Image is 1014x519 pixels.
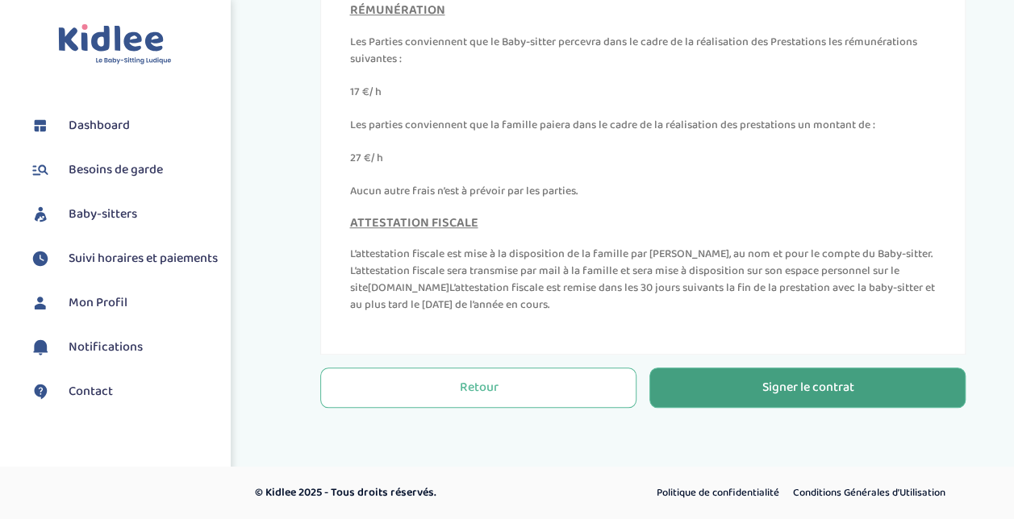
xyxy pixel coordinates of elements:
img: profil.svg [28,291,52,315]
a: Notifications [28,335,218,359]
a: Suivi horaires et paiements [28,247,218,271]
p: 27 €/ h [349,150,937,167]
img: contact.svg [28,380,52,404]
a: Baby-sitters [28,202,218,226]
img: dashboard.svg [28,114,52,138]
img: besoin.svg [28,158,52,182]
span: Mon Profil [69,293,127,313]
p: Les Parties conviennent que le Baby-sitter percevra dans le cadre de la réalisation des Prestatio... [349,34,937,68]
a: Conditions Générales d’Utilisation [787,483,951,504]
a: Besoins de garde [28,158,218,182]
h4: ATTESTATION FISCALE [349,216,937,230]
a: Contact [28,380,218,404]
p: 17 €/ h [349,84,937,101]
p: Les parties conviennent que la famille paiera dans le cadre de la réalisation des prestations un ... [349,117,937,134]
button: Retour [320,367,636,408]
img: suivihoraire.svg [28,247,52,271]
a: Mon Profil [28,291,218,315]
span: Notifications [69,338,143,357]
img: babysitters.svg [28,202,52,226]
p: L’attestation fiscale est mise à la disposition de la famille par [PERSON_NAME], au nom et pour l... [349,246,937,313]
span: Besoins de garde [69,160,163,180]
div: Signer le contrat [762,379,853,397]
img: logo.svg [58,24,172,65]
h4: RÉMUNÉRATION [349,3,937,18]
p: Aucun autre frais n’est à prévoir par les parties. [349,183,937,200]
span: Baby-sitters [69,205,137,224]
a: [DOMAIN_NAME] [367,279,449,297]
a: Dashboard [28,114,218,138]
span: Dashboard [69,116,130,135]
img: notification.svg [28,335,52,359]
div: Retour [459,379,498,397]
a: Politique de confidentialité [651,483,785,504]
span: Contact [69,382,113,401]
span: Suivi horaires et paiements [69,249,218,268]
p: © Kidlee 2025 - Tous droits réservés. [255,484,576,501]
button: Signer le contrat [649,367,966,408]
